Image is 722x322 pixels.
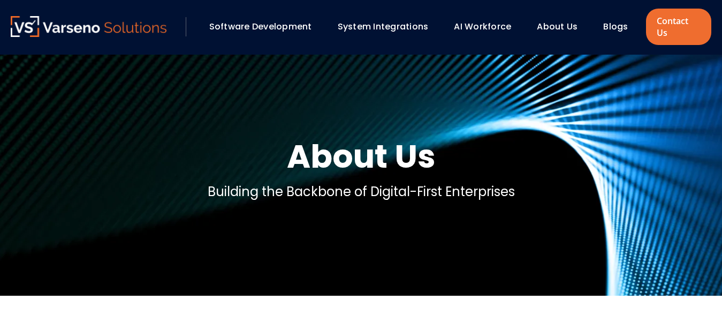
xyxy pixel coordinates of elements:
[11,16,166,37] img: Varseno Solutions – Product Engineering & IT Services
[598,18,643,36] div: Blogs
[338,20,429,33] a: System Integrations
[454,20,511,33] a: AI Workforce
[209,20,312,33] a: Software Development
[537,20,577,33] a: About Us
[332,18,444,36] div: System Integrations
[531,18,592,36] div: About Us
[208,182,515,201] p: Building the Backbone of Digital-First Enterprises
[646,9,711,45] a: Contact Us
[449,18,526,36] div: AI Workforce
[287,135,436,178] h1: About Us
[603,20,628,33] a: Blogs
[204,18,327,36] div: Software Development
